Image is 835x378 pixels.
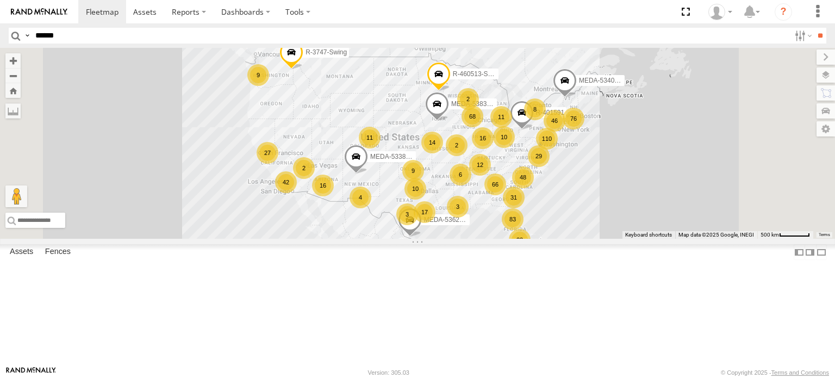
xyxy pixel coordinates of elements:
[579,77,635,84] span: MEDA-534010-Roll
[23,28,32,44] label: Search Query
[794,244,805,260] label: Dock Summary Table to the Left
[350,187,371,208] div: 4
[450,164,471,185] div: 6
[6,367,56,378] a: Visit our Website
[512,166,534,188] div: 48
[11,8,67,16] img: rand-logo.svg
[775,3,792,21] i: ?
[678,232,754,238] span: Map data ©2025 Google, INEGI
[293,157,315,179] div: 2
[402,160,424,182] div: 9
[563,108,584,129] div: 76
[502,208,524,230] div: 83
[469,154,491,176] div: 12
[424,216,480,224] span: MEDA-536205-Roll
[462,106,483,127] div: 68
[805,244,815,260] label: Dock Summary Table to the Right
[757,231,813,239] button: Map Scale: 500 km per 53 pixels
[446,134,468,156] div: 2
[819,233,830,237] a: Terms
[312,175,334,196] div: 16
[396,203,418,225] div: 3
[721,369,829,376] div: © Copyright 2025 -
[421,132,443,153] div: 14
[484,173,506,195] div: 66
[5,83,21,98] button: Zoom Home
[447,196,469,218] div: 3
[705,4,736,20] div: Idaliz Kaminski
[4,245,39,260] label: Assets
[404,178,426,200] div: 10
[275,171,297,193] div: 42
[472,127,494,149] div: 16
[247,64,269,86] div: 9
[5,68,21,83] button: Zoom out
[5,185,27,207] button: Drag Pegman onto the map to open Street View
[625,231,672,239] button: Keyboard shortcuts
[544,110,565,132] div: 46
[5,53,21,68] button: Zoom in
[5,103,21,119] label: Measure
[493,126,515,148] div: 10
[257,142,278,164] div: 27
[451,100,507,108] span: MEDA-538301-Roll
[370,152,426,160] span: MEDA-533803-Roll
[536,128,558,150] div: 110
[457,88,479,110] div: 2
[790,28,814,44] label: Search Filter Options
[817,121,835,137] label: Map Settings
[524,98,546,120] div: 8
[414,201,435,223] div: 17
[453,70,501,78] span: R-460513-Swing
[306,48,347,55] span: R-3747-Swing
[771,369,829,376] a: Terms and Conditions
[761,232,779,238] span: 500 km
[40,245,76,260] label: Fences
[490,106,512,128] div: 11
[816,244,827,260] label: Hide Summary Table
[528,145,550,167] div: 29
[359,127,381,148] div: 11
[368,369,409,376] div: Version: 305.03
[536,108,565,116] span: R-401591
[503,187,525,208] div: 31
